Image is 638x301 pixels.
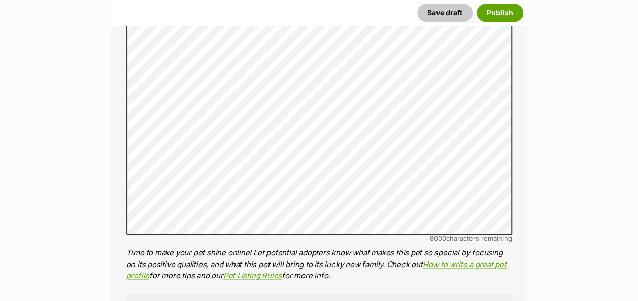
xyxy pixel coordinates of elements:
[430,234,446,242] span: 8000
[417,4,473,22] button: Save draft
[126,235,512,242] div: characters remaining
[477,4,523,22] button: Publish
[223,271,282,280] a: Pet Listing Rules
[126,259,507,281] a: How to write a great pet profile
[126,247,512,282] p: Time to make your pet shine online! Let potential adopters know what makes this pet so special by...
